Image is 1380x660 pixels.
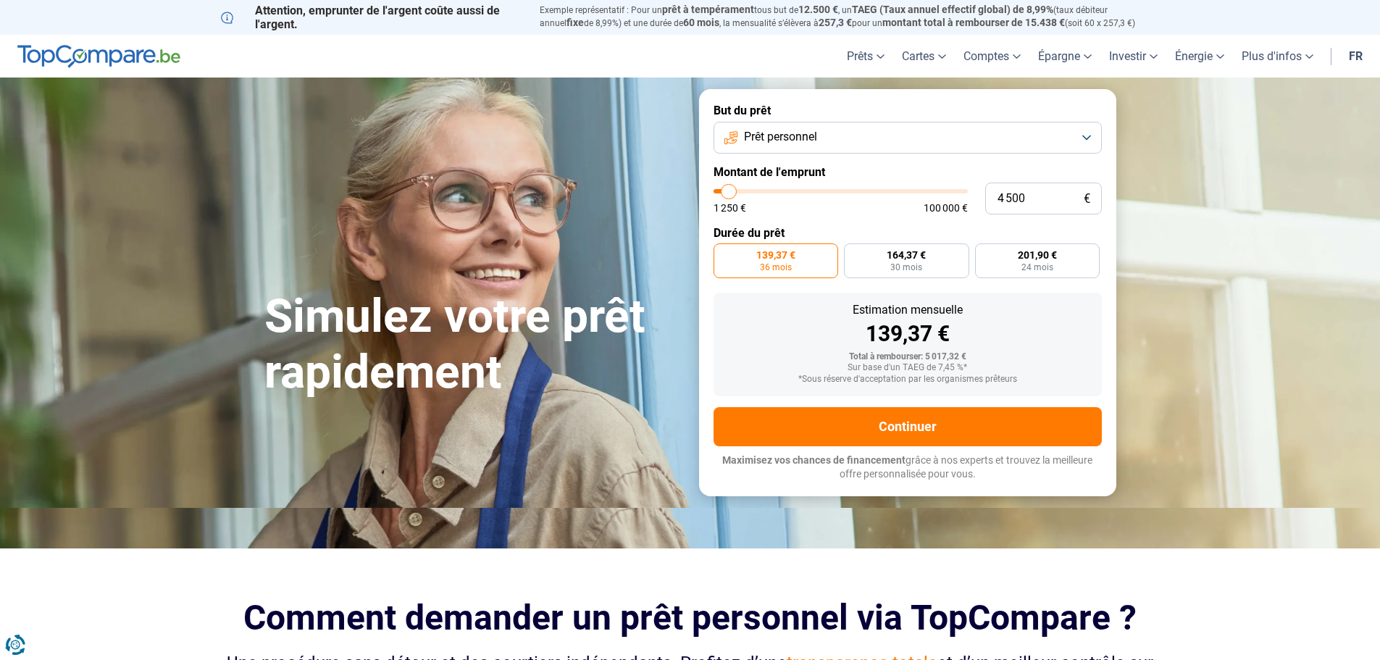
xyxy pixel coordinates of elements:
a: Cartes [893,35,955,78]
p: Attention, emprunter de l'argent coûte aussi de l'argent. [221,4,522,31]
p: grâce à nos experts et trouvez la meilleure offre personnalisée pour vous. [714,454,1102,482]
div: Total à rembourser: 5 017,32 € [725,352,1090,362]
span: 36 mois [760,263,792,272]
label: But du prêt [714,104,1102,117]
a: Comptes [955,35,1029,78]
div: 139,37 € [725,323,1090,345]
div: Estimation mensuelle [725,304,1090,316]
span: fixe [566,17,584,28]
div: Sur base d'un TAEG de 7,45 %* [725,363,1090,373]
span: 1 250 € [714,203,746,213]
a: Investir [1100,35,1166,78]
p: Exemple représentatif : Pour un tous but de , un (taux débiteur annuel de 8,99%) et une durée de ... [540,4,1160,30]
img: TopCompare [17,45,180,68]
span: 24 mois [1021,263,1053,272]
span: 100 000 € [924,203,968,213]
span: 60 mois [683,17,719,28]
a: fr [1340,35,1371,78]
span: 139,37 € [756,250,795,260]
a: Prêts [838,35,893,78]
h2: Comment demander un prêt personnel via TopCompare ? [221,598,1160,638]
a: Plus d'infos [1233,35,1322,78]
label: Durée du prêt [714,226,1102,240]
span: 164,37 € [887,250,926,260]
span: prêt à tempérament [662,4,754,15]
a: Énergie [1166,35,1233,78]
span: Maximisez vos chances de financement [722,454,906,466]
span: Prêt personnel [744,129,817,145]
span: € [1084,193,1090,205]
label: Montant de l'emprunt [714,165,1102,179]
span: montant total à rembourser de 15.438 € [882,17,1065,28]
span: TAEG (Taux annuel effectif global) de 8,99% [852,4,1053,15]
span: 201,90 € [1018,250,1057,260]
h1: Simulez votre prêt rapidement [264,289,682,401]
span: 12.500 € [798,4,838,15]
button: Prêt personnel [714,122,1102,154]
div: *Sous réserve d'acceptation par les organismes prêteurs [725,375,1090,385]
a: Épargne [1029,35,1100,78]
button: Continuer [714,407,1102,446]
span: 257,3 € [819,17,852,28]
span: 30 mois [890,263,922,272]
